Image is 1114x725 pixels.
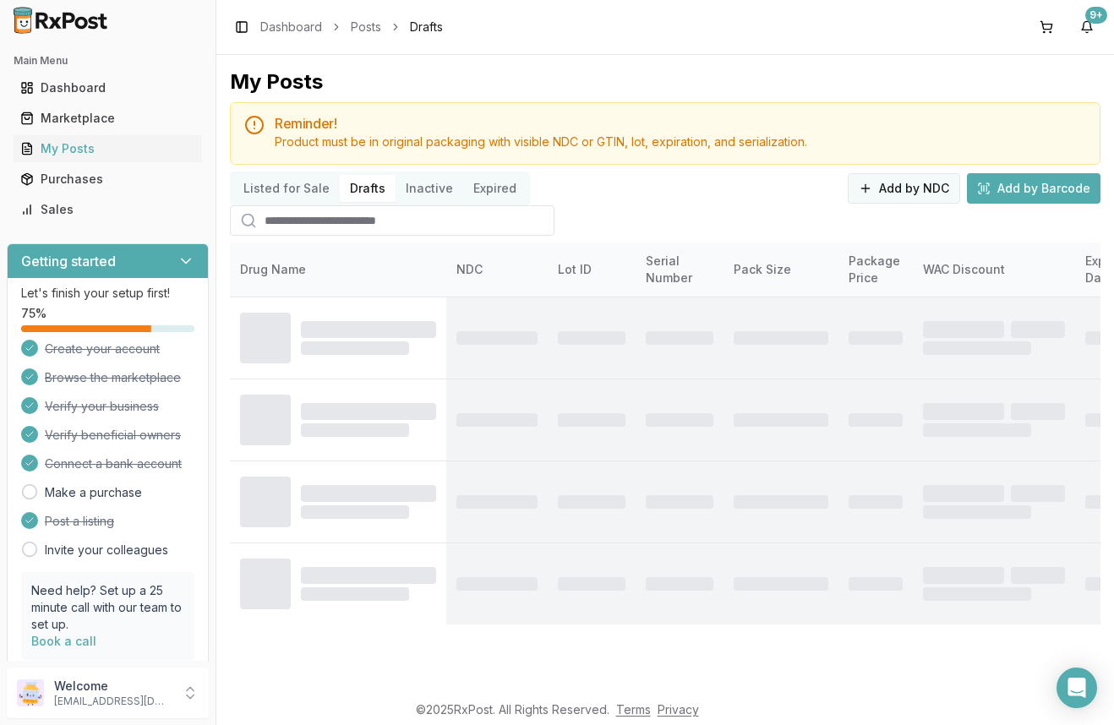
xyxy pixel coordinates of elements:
div: My Posts [230,68,323,95]
span: Create your account [45,341,160,357]
button: Add by NDC [848,173,960,204]
button: My Posts [7,135,209,162]
div: 9+ [1085,7,1107,24]
img: RxPost Logo [7,7,115,34]
p: Need help? Set up a 25 minute call with our team to set up. [31,582,184,633]
a: My Posts [14,134,202,164]
th: Pack Size [724,243,838,297]
span: Verify your business [45,398,159,415]
th: NDC [446,243,548,297]
div: My Posts [20,140,195,157]
a: Sales [14,194,202,225]
th: Drug Name [230,243,446,297]
div: Product must be in original packaging with visible NDC or GTIN, lot, expiration, and serialization. [275,134,1086,150]
span: Drafts [410,19,443,35]
a: Posts [351,19,381,35]
button: Add by Barcode [967,173,1100,204]
th: Serial Number [636,243,724,297]
button: Dashboard [7,74,209,101]
button: Purchases [7,166,209,193]
img: User avatar [17,679,44,706]
div: Dashboard [20,79,195,96]
div: Marketplace [20,110,195,127]
h2: Main Menu [14,54,202,68]
span: Verify beneficial owners [45,427,181,444]
div: Purchases [20,171,195,188]
a: Terms [616,702,651,717]
p: Welcome [54,678,172,695]
button: Inactive [396,175,463,202]
button: Sales [7,196,209,223]
a: Purchases [14,164,202,194]
a: Make a purchase [45,484,142,501]
nav: breadcrumb [260,19,443,35]
span: Connect a bank account [45,455,182,472]
h5: Reminder! [275,117,1086,130]
button: 9+ [1073,14,1100,41]
a: Invite your colleagues [45,542,168,559]
div: Sales [20,201,195,218]
button: Listed for Sale [233,175,340,202]
a: Privacy [658,702,699,717]
span: Post a listing [45,513,114,530]
button: Expired [463,175,527,202]
p: Let's finish your setup first! [21,285,194,302]
h3: Getting started [21,251,116,271]
th: Lot ID [548,243,636,297]
button: Marketplace [7,105,209,132]
span: Browse the marketplace [45,369,181,386]
a: Book a call [31,634,96,648]
th: Package Price [838,243,913,297]
a: Marketplace [14,103,202,134]
div: Open Intercom Messenger [1057,668,1097,708]
button: Drafts [340,175,396,202]
span: 75 % [21,305,46,322]
a: Dashboard [260,19,322,35]
a: Dashboard [14,73,202,103]
p: [EMAIL_ADDRESS][DOMAIN_NAME] [54,695,172,708]
th: WAC Discount [913,243,1075,297]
